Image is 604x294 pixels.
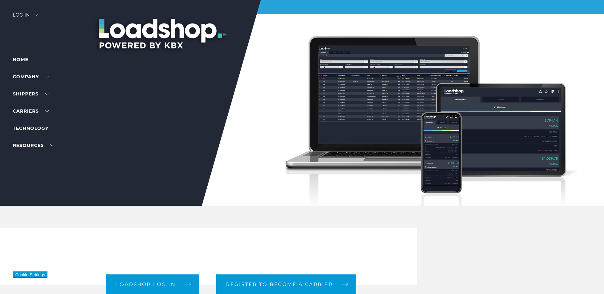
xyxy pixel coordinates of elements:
button: Cookie Settings [13,271,47,278]
img: arrow [34,14,38,16]
a: Technology [13,125,48,131]
a: Carriers [13,108,49,114]
a: Company [13,74,49,80]
a: Home [13,57,28,62]
a: SHIPPERS [13,91,49,97]
img: kbx logo [278,13,326,41]
span: Register to become a carrier [226,282,333,287]
span: Loadshop log in [116,282,176,287]
div: Log in [13,13,38,22]
a: RESOURCES [13,143,54,148]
